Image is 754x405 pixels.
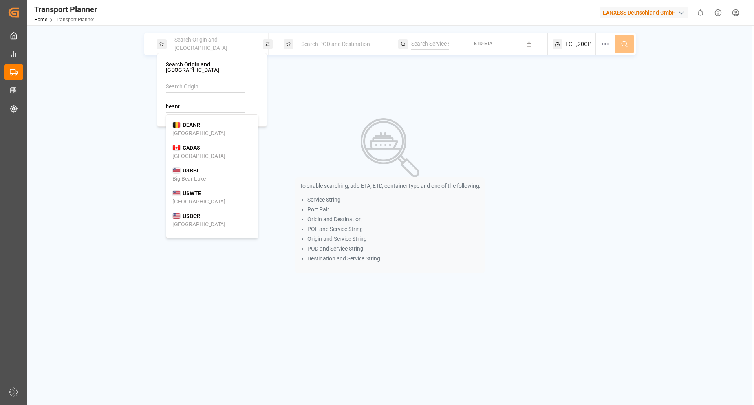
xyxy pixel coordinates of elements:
input: Search POL [166,101,245,113]
img: country [172,190,181,196]
li: Port Pair [307,205,480,214]
b: USBCR [183,213,200,219]
b: CADAS [183,145,200,151]
li: Origin and Destination [307,215,480,224]
img: country [172,213,181,219]
li: POD and Service String [307,245,480,253]
div: [GEOGRAPHIC_DATA] [172,129,225,137]
button: LANXESS Deutschland GmbH [600,5,692,20]
li: Destination and Service String [307,255,480,263]
img: country [172,122,181,128]
span: Search Origin and [GEOGRAPHIC_DATA] [174,37,227,51]
li: Service String [307,196,480,204]
b: BEANR [183,122,200,128]
div: [GEOGRAPHIC_DATA] [172,198,225,206]
span: ETD-ETA [474,41,492,46]
img: country [172,145,181,151]
button: Help Center [709,4,727,22]
button: show 0 new notifications [692,4,709,22]
div: [GEOGRAPHIC_DATA] [172,152,225,160]
div: Big Bear Lake [172,175,206,183]
p: To enable searching, add ETA, ETD, containerType and one of the following: [300,182,480,190]
input: Search Service String [411,38,449,50]
input: Search Origin [166,81,245,93]
button: ETD-ETA [466,37,543,52]
div: LANXESS Deutschland GmbH [600,7,688,18]
span: ,20GP [576,40,591,48]
img: Search [361,118,419,177]
div: Transport Planner [34,4,97,15]
li: Origin and Service String [307,235,480,243]
a: Home [34,17,47,22]
span: FCL [565,40,575,48]
li: POL and Service String [307,225,480,233]
b: USWTE [183,190,201,196]
img: country [172,167,181,174]
b: USBBL [183,167,200,174]
h4: Search Origin and [GEOGRAPHIC_DATA] [166,62,258,73]
div: [GEOGRAPHIC_DATA] [172,220,225,229]
span: Search POD and Destination [301,41,370,47]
